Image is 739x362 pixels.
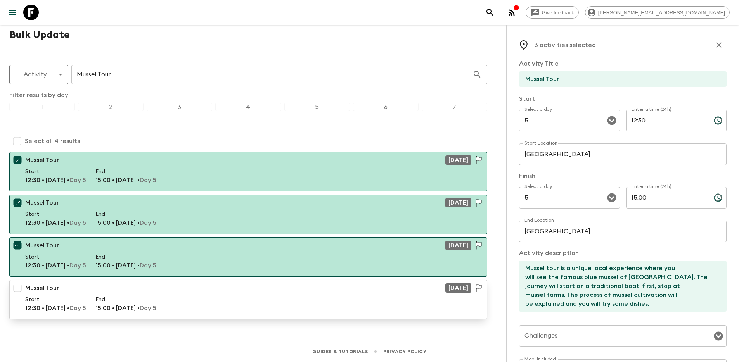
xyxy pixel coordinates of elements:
[422,103,487,111] div: 7
[445,198,471,207] div: [DATE]
[353,103,419,111] div: 6
[710,113,726,128] button: Choose time, selected time is 12:30 PM
[524,183,552,190] label: Select a day
[95,176,156,185] p: 15:00 • [DATE] •
[284,103,350,111] div: 5
[519,59,727,68] p: Activity Title
[25,198,59,207] p: Mussel Tour
[10,64,68,85] div: Activity
[632,106,672,113] label: Enter a time (24h)
[25,241,59,250] p: Mussel Tour
[25,303,86,313] p: 12:30 • [DATE] •
[69,305,86,311] span: Day 5
[69,220,86,226] span: Day 5
[606,115,617,126] button: Open
[383,347,426,356] a: Privacy Policy
[9,280,487,319] button: Mussel Tour[DATE]Start12:30 • [DATE] •Day 5End15:00 • [DATE] •Day 5
[25,136,80,146] p: Select all 4 results
[482,5,498,20] button: search adventures
[538,10,578,16] span: Give feedback
[140,177,156,183] span: Day 5
[445,241,471,250] div: [DATE]
[632,183,672,190] label: Enter a time (24h)
[25,261,86,270] p: 12:30 • [DATE] •
[524,217,554,224] label: End Location
[9,237,487,277] button: Mussel Tour[DATE]Start12:30 • [DATE] •Day 5End15:00 • [DATE] •Day 5
[524,106,552,113] label: Select a day
[5,5,20,20] button: menu
[95,261,156,270] p: 15:00 • [DATE] •
[524,140,558,147] label: Start Location
[95,296,156,303] p: End
[25,296,86,303] p: Start
[25,176,86,185] p: 12:30 • [DATE] •
[445,283,471,293] div: [DATE]
[25,155,59,165] p: Mussel Tour
[69,177,86,183] span: Day 5
[710,190,726,205] button: Choose time, selected time is 3:00 PM
[9,27,70,43] h1: Bulk Update
[445,155,471,165] div: [DATE]
[526,6,579,19] a: Give feedback
[95,168,156,176] p: End
[519,261,720,312] textarea: Mussel tour is a unique local experience where you will see the famous blue mussel of [GEOGRAPHIC...
[519,94,727,103] p: Start
[519,71,720,87] input: E.g Hozuagawa boat tour
[9,195,487,234] button: Mussel Tour[DATE]Start12:30 • [DATE] •Day 5End15:00 • [DATE] •Day 5
[215,103,281,111] div: 4
[594,10,729,16] span: [PERSON_NAME][EMAIL_ADDRESS][DOMAIN_NAME]
[519,171,727,181] p: Finish
[9,90,487,100] p: Filter results by day:
[69,262,86,269] span: Day 5
[95,210,156,218] p: End
[140,305,156,311] span: Day 5
[519,248,727,258] p: Activity description
[25,218,86,228] p: 12:30 • [DATE] •
[713,331,724,341] button: Open
[606,192,617,203] button: Open
[626,187,708,209] input: hh:mm
[140,220,156,226] span: Day 5
[147,103,212,111] div: 3
[585,6,730,19] div: [PERSON_NAME][EMAIL_ADDRESS][DOMAIN_NAME]
[95,218,156,228] p: 15:00 • [DATE] •
[95,303,156,313] p: 15:00 • [DATE] •
[78,103,144,111] div: 2
[9,152,487,191] button: Mussel Tour[DATE]Start12:30 • [DATE] •Day 5End15:00 • [DATE] •Day 5
[71,64,472,85] input: e.g. "zipline"
[25,210,86,218] p: Start
[25,283,59,293] p: Mussel Tour
[9,103,75,111] div: 1
[140,262,156,269] span: Day 5
[535,40,596,50] p: 3 activities selected
[25,168,86,176] p: Start
[626,110,708,131] input: hh:mm
[312,347,368,356] a: Guides & Tutorials
[95,253,156,261] p: End
[25,253,86,261] p: Start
